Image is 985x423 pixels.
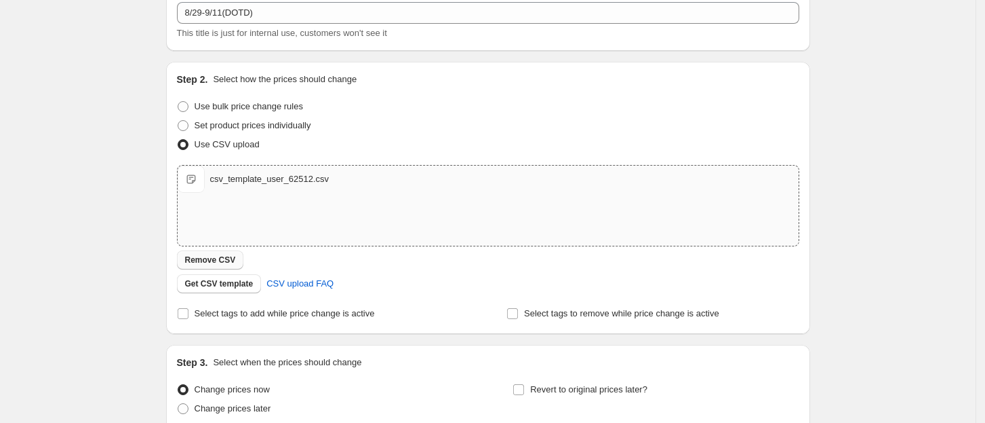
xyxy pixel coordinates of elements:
[195,139,260,149] span: Use CSV upload
[177,28,387,38] span: This title is just for internal use, customers won't see it
[177,2,799,24] input: 30% off holiday sale
[177,251,244,270] button: Remove CSV
[177,356,208,369] h2: Step 3.
[195,403,271,413] span: Change prices later
[177,274,262,293] button: Get CSV template
[213,73,357,86] p: Select how the prices should change
[195,120,311,130] span: Set product prices individually
[177,73,208,86] h2: Step 2.
[530,384,647,394] span: Revert to original prices later?
[266,277,334,291] span: CSV upload FAQ
[195,384,270,394] span: Change prices now
[185,255,236,265] span: Remove CSV
[524,308,719,318] span: Select tags to remove while price change is active
[210,172,329,186] div: csv_template_user_62512.csv
[185,278,254,289] span: Get CSV template
[195,308,375,318] span: Select tags to add while price change is active
[195,101,303,111] span: Use bulk price change rules
[213,356,361,369] p: Select when the prices should change
[258,273,342,295] a: CSV upload FAQ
